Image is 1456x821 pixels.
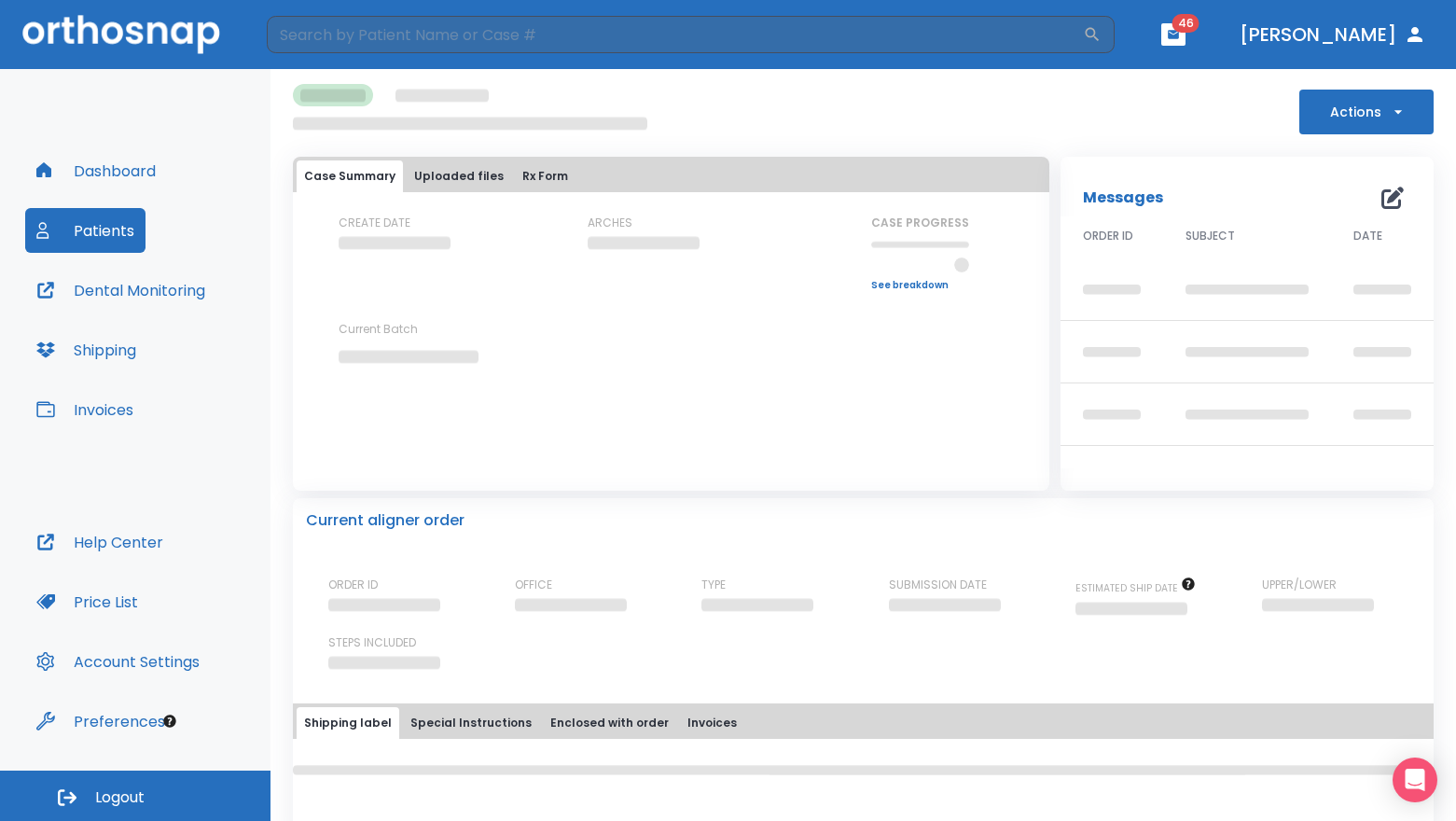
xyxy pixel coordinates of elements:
button: Rx Form [515,160,575,192]
input: Search by Patient Name or Case # [267,16,1083,53]
span: DATE [1353,228,1382,244]
span: 46 [1172,14,1199,33]
img: Orthosnap [22,15,220,53]
button: Enclosed with order [543,707,676,739]
button: Price List [25,579,149,624]
button: Patients [25,208,146,253]
button: Shipping [25,327,147,372]
p: CASE PROGRESS [871,215,969,231]
button: Account Settings [25,639,211,684]
button: Uploaded files [407,160,511,192]
span: The date will be available after approving treatment plan [1075,581,1196,595]
div: tabs [297,160,1046,192]
button: Dental Monitoring [25,268,216,313]
button: Invoices [25,387,145,432]
button: Case Summary [297,160,403,192]
button: Invoices [680,707,744,739]
button: Actions [1299,90,1434,134]
p: SUBMISSION DATE [889,577,987,593]
button: Special Instructions [403,707,539,739]
span: Logout [95,787,145,808]
p: TYPE [701,577,726,593]
div: tabs [297,707,1430,739]
span: ORDER ID [1083,228,1133,244]
p: Current Batch [339,321,506,338]
p: Messages [1083,187,1163,209]
p: UPPER/LOWER [1262,577,1337,593]
p: STEPS INCLUDED [328,634,416,651]
button: Dashboard [25,148,167,193]
p: CREATE DATE [339,215,410,231]
p: OFFICE [515,577,552,593]
p: Current aligner order [306,509,465,532]
button: [PERSON_NAME] [1232,18,1434,51]
div: Tooltip anchor [161,713,178,730]
button: Help Center [25,520,174,564]
p: ORDER ID [328,577,378,593]
span: SUBJECT [1186,228,1235,244]
p: ARCHES [588,215,632,231]
a: See breakdown [871,280,969,291]
button: Shipping label [297,707,399,739]
div: Open Intercom Messenger [1393,758,1437,802]
button: Preferences [25,699,176,744]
